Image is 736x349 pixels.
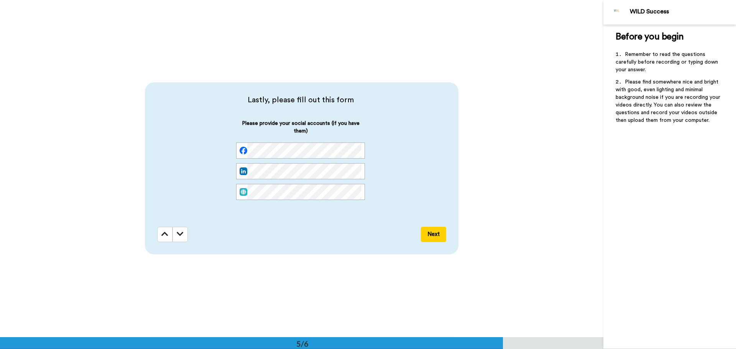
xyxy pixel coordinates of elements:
[616,52,720,72] span: Remember to read the questions carefully before recording or typing down your answer.
[240,167,247,175] img: linked-in.png
[240,188,247,196] img: web.svg
[284,338,321,349] div: 5/6
[616,79,722,123] span: Please find somewhere nice and bright with good, even lighting and minimal background noise if yo...
[240,147,247,154] img: facebook.svg
[421,227,446,242] button: Next
[616,32,683,41] span: Before you begin
[157,95,444,105] span: Lastly, please fill out this form
[630,8,736,15] div: WILD Success
[236,120,365,143] span: Please provide your social accounts (if you have them)
[608,3,626,21] img: Profile Image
